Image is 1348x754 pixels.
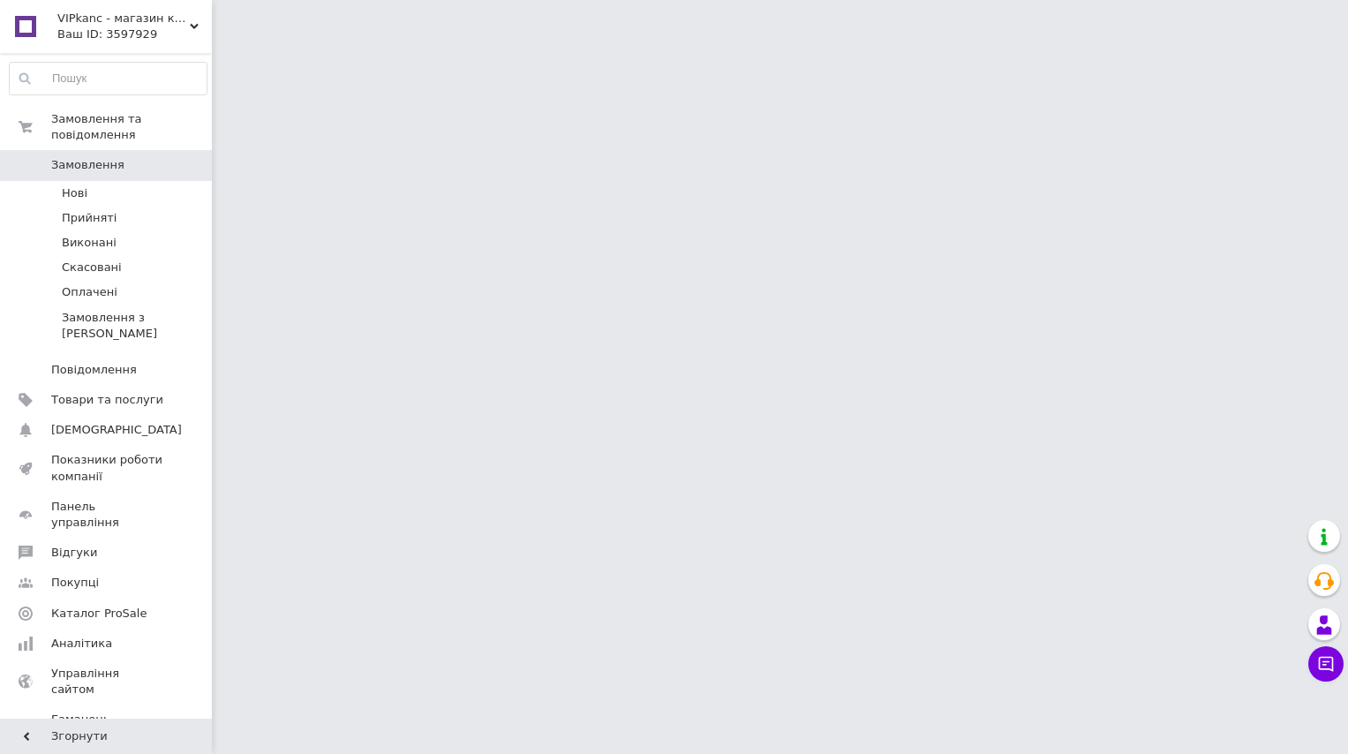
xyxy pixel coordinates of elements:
[51,157,124,173] span: Замовлення
[62,235,117,251] span: Виконані
[51,636,112,652] span: Аналітика
[62,310,206,342] span: Замовлення з [PERSON_NAME]
[51,499,163,531] span: Панель управління
[51,545,97,561] span: Відгуки
[62,284,117,300] span: Оплачені
[62,185,87,201] span: Нові
[51,575,99,591] span: Покупці
[51,606,147,622] span: Каталог ProSale
[62,210,117,226] span: Прийняті
[57,26,212,42] div: Ваш ID: 3597929
[51,362,137,378] span: Повідомлення
[57,11,190,26] span: VIPkanc - магазин канцтоварів
[10,63,207,94] input: Пошук
[51,452,163,484] span: Показники роботи компанії
[62,260,122,275] span: Скасовані
[51,666,163,697] span: Управління сайтом
[51,422,182,438] span: [DEMOGRAPHIC_DATA]
[51,392,163,408] span: Товари та послуги
[51,712,163,743] span: Гаманець компанії
[51,111,212,143] span: Замовлення та повідомлення
[1308,646,1344,682] button: Чат з покупцем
